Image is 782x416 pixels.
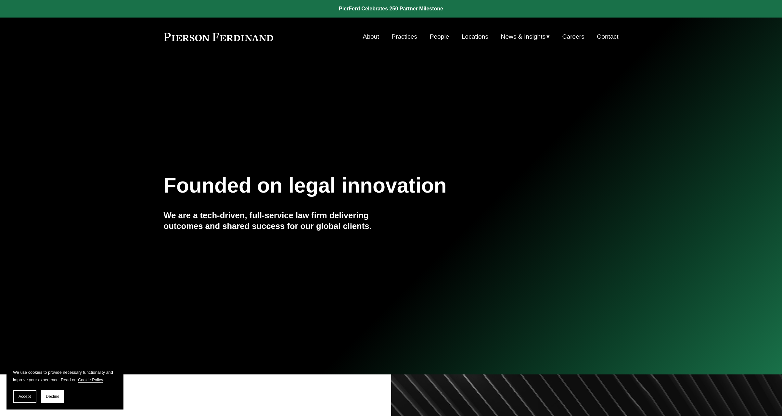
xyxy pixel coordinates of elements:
[501,31,550,43] a: folder dropdown
[501,31,546,43] span: News & Insights
[78,377,103,382] a: Cookie Policy
[391,31,417,43] a: Practices
[164,174,543,197] h1: Founded on legal innovation
[562,31,584,43] a: Careers
[363,31,379,43] a: About
[41,390,64,403] button: Decline
[164,210,391,231] h4: We are a tech-driven, full-service law firm delivering outcomes and shared success for our global...
[13,390,36,403] button: Accept
[6,362,123,410] section: Cookie banner
[19,394,31,399] span: Accept
[462,31,488,43] a: Locations
[46,394,59,399] span: Decline
[430,31,449,43] a: People
[597,31,618,43] a: Contact
[13,369,117,384] p: We use cookies to provide necessary functionality and improve your experience. Read our .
